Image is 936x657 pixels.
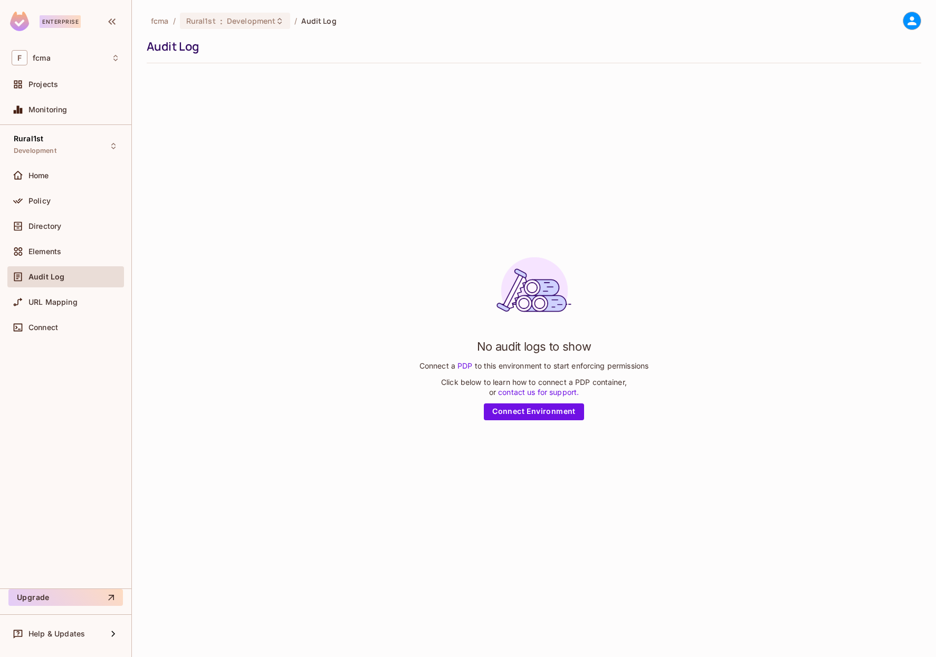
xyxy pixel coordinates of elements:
[496,388,579,397] a: contact us for support.
[151,16,169,26] span: the active workspace
[484,403,584,420] a: Connect Environment
[10,12,29,31] img: SReyMgAAAABJRU5ErkJggg==
[477,339,591,354] h1: No audit logs to show
[294,16,297,26] li: /
[219,17,223,25] span: :
[28,298,78,306] span: URL Mapping
[12,50,27,65] span: F
[28,273,64,281] span: Audit Log
[28,171,49,180] span: Home
[147,38,916,54] div: Audit Log
[28,197,51,205] span: Policy
[28,105,68,114] span: Monitoring
[14,147,56,155] span: Development
[28,222,61,230] span: Directory
[14,134,43,143] span: Rural1st
[28,323,58,332] span: Connect
[227,16,275,26] span: Development
[301,16,336,26] span: Audit Log
[33,54,51,62] span: Workspace: fcma
[173,16,176,26] li: /
[28,247,61,256] span: Elements
[419,361,648,371] p: Connect a to this environment to start enforcing permissions
[8,589,123,606] button: Upgrade
[28,80,58,89] span: Projects
[40,15,81,28] div: Enterprise
[441,377,627,397] p: Click below to learn how to connect a PDP container, or
[28,630,85,638] span: Help & Updates
[186,16,216,26] span: Rural1st
[455,361,475,370] a: PDP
